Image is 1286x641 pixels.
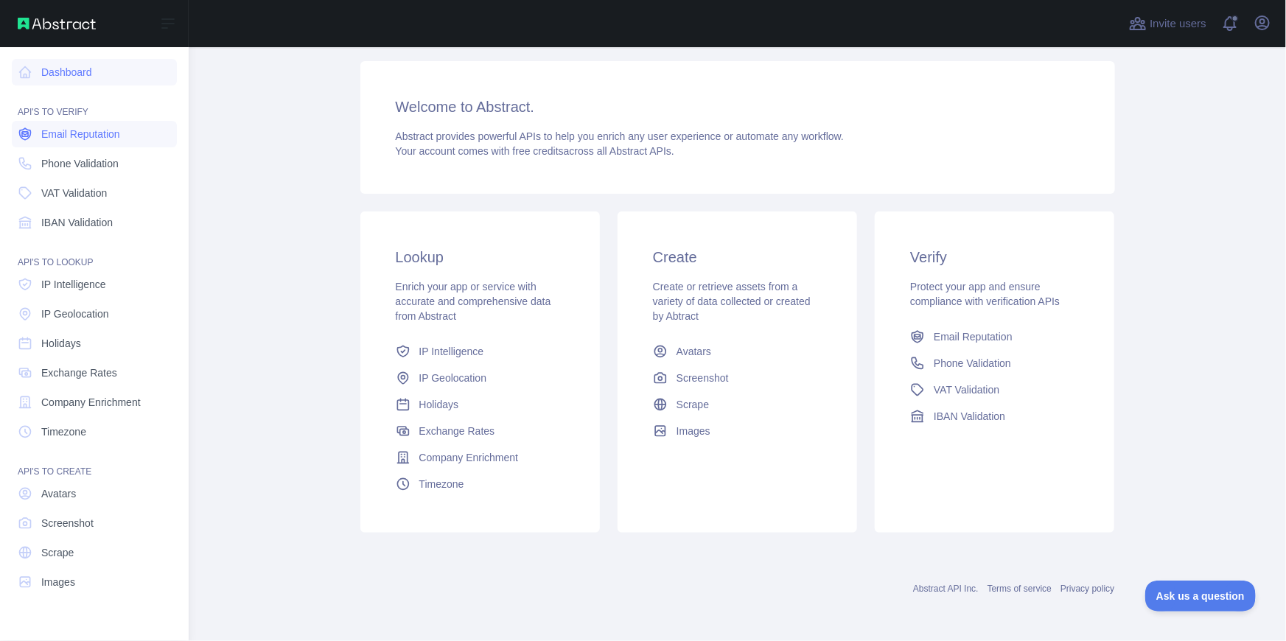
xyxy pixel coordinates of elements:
span: Timezone [419,477,464,491]
span: Email Reputation [41,127,120,141]
a: IP Intelligence [390,338,570,365]
a: Avatars [647,338,828,365]
div: API'S TO LOOKUP [12,239,177,268]
span: Screenshot [41,516,94,530]
span: Phone Validation [41,156,119,171]
span: IP Intelligence [419,344,484,359]
span: Invite users [1150,15,1206,32]
a: Company Enrichment [390,444,570,471]
div: API'S TO CREATE [12,448,177,477]
a: Timezone [390,471,570,497]
span: Company Enrichment [419,450,519,465]
iframe: Toggle Customer Support [1145,581,1257,612]
span: Phone Validation [934,356,1011,371]
span: Exchange Rates [419,424,495,438]
span: Holidays [419,397,459,412]
span: IP Geolocation [419,371,487,385]
a: Company Enrichment [12,389,177,416]
span: Holidays [41,336,81,351]
a: Phone Validation [12,150,177,177]
a: VAT Validation [12,180,177,206]
a: Scrape [647,391,828,418]
a: Holidays [390,391,570,418]
span: Email Reputation [934,329,1013,344]
button: Invite users [1126,12,1209,35]
span: Scrape [677,397,709,412]
a: Abstract API Inc. [913,584,979,594]
img: Abstract API [18,18,96,29]
a: Screenshot [12,510,177,536]
span: Your account comes with across all Abstract APIs. [396,145,674,157]
h3: Verify [910,247,1079,267]
a: Avatars [12,480,177,507]
h3: Lookup [396,247,565,267]
span: Protect your app and ensure compliance with verification APIs [910,281,1060,307]
a: Email Reputation [904,323,1085,350]
h3: Create [653,247,822,267]
a: Timezone [12,418,177,445]
a: Dashboard [12,59,177,85]
a: Images [12,569,177,595]
a: Images [647,418,828,444]
span: free credits [513,145,564,157]
a: IBAN Validation [904,403,1085,430]
a: Terms of service [988,584,1052,594]
a: IP Geolocation [390,365,570,391]
span: Scrape [41,545,74,560]
a: Privacy policy [1060,584,1114,594]
span: Exchange Rates [41,365,117,380]
span: Avatars [41,486,76,501]
span: Company Enrichment [41,395,141,410]
div: API'S TO VERIFY [12,88,177,118]
span: IP Intelligence [41,277,106,292]
a: Scrape [12,539,177,566]
span: IBAN Validation [41,215,113,230]
a: VAT Validation [904,376,1085,403]
a: IP Intelligence [12,271,177,298]
a: Holidays [12,330,177,357]
a: Email Reputation [12,121,177,147]
a: IP Geolocation [12,301,177,327]
span: VAT Validation [41,186,107,200]
span: Enrich your app or service with accurate and comprehensive data from Abstract [396,281,551,322]
span: Create or retrieve assets from a variety of data collected or created by Abtract [653,281,811,322]
span: IBAN Validation [934,409,1005,424]
span: Screenshot [677,371,729,385]
span: IP Geolocation [41,307,109,321]
span: Images [677,424,710,438]
a: Screenshot [647,365,828,391]
a: Exchange Rates [390,418,570,444]
span: Timezone [41,424,86,439]
a: IBAN Validation [12,209,177,236]
a: Exchange Rates [12,360,177,386]
a: Phone Validation [904,350,1085,376]
span: Images [41,575,75,589]
span: VAT Validation [934,382,999,397]
span: Avatars [677,344,711,359]
span: Abstract provides powerful APIs to help you enrich any user experience or automate any workflow. [396,130,845,142]
h3: Welcome to Abstract. [396,97,1080,117]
